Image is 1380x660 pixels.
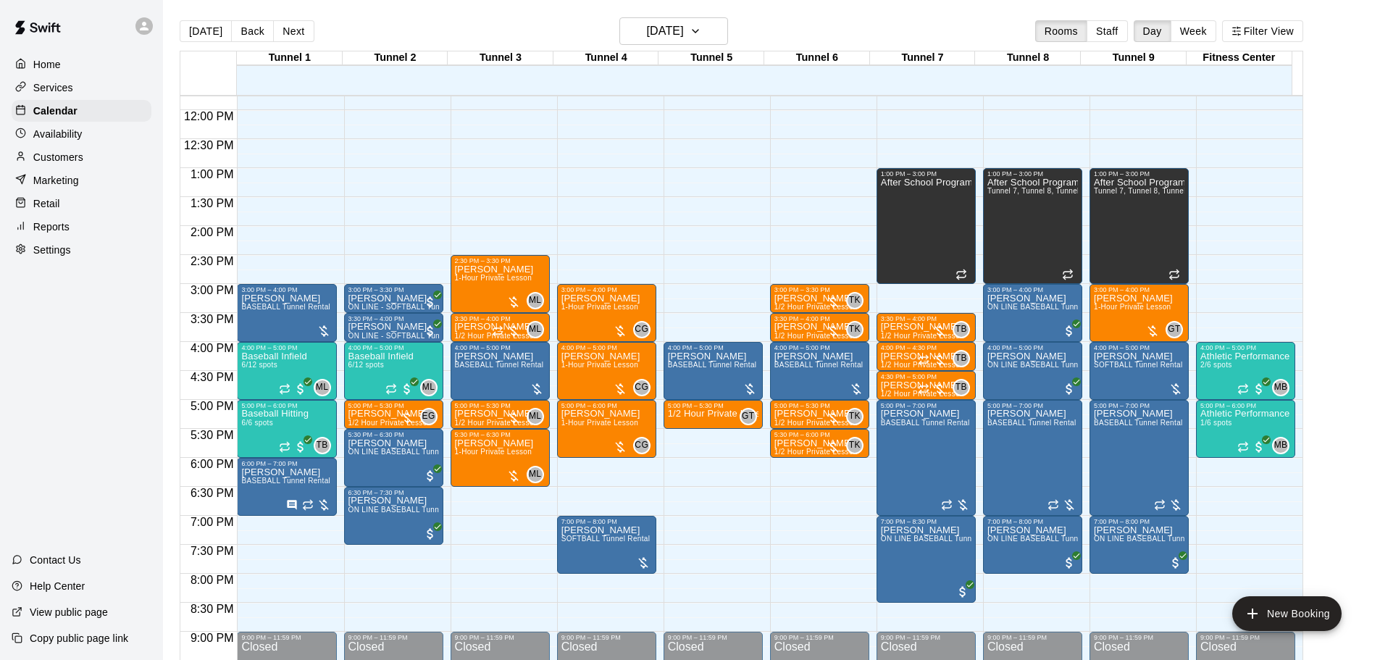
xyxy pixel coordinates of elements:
div: Trey Kamachi [846,321,863,338]
div: 3:00 PM – 4:00 PM: Joe Strongoli [983,284,1082,342]
span: ML [529,322,541,337]
div: Settings [12,239,151,261]
div: 3:30 PM – 4:00 PM: 1/2 Hour Private Lesson [877,313,976,342]
div: Tate Budnick [953,350,970,367]
span: Marcus Lucas [319,379,331,396]
div: 4:00 PM – 5:00 PM: BASEBALL Tunnel Rental [770,342,869,400]
div: Tunnel 8 [975,51,1081,65]
span: Recurring event [918,354,929,366]
button: Filter View [1222,20,1303,42]
span: All customers have paid [423,295,438,309]
div: 3:00 PM – 4:00 PM [1094,286,1184,293]
span: All customers have paid [400,382,414,396]
span: 7:00 PM [187,516,238,528]
div: 4:00 PM – 5:00 PM [1094,344,1184,351]
p: Contact Us [30,553,81,567]
span: BASEBALL Tunnel Rental [241,477,330,485]
button: Next [273,20,314,42]
span: TB [955,322,967,337]
span: ON LINE BASEBALL Tunnel 7-9 Rental [881,535,1016,543]
span: All customers have paid [293,382,308,396]
span: ON LINE BASEBALL Tunnel 1-6 Rental [348,448,484,456]
span: Recurring event [918,383,929,395]
span: Gilbert Tussey [1171,321,1183,338]
p: Customers [33,150,83,164]
div: Tunnel 7 [870,51,976,65]
div: 5:00 PM – 7:00 PM [1094,402,1184,409]
span: ON LINE BASEBALL Tunnel 1-6 Rental [348,506,484,514]
span: 1/2 Hour Private Lesson [881,332,964,340]
span: TB [955,380,967,395]
span: Recurring event [1047,499,1059,511]
span: BASEBALL Tunnel Rental [1094,419,1183,427]
div: Marcus Lucas [420,379,438,396]
span: ML [316,380,328,395]
div: 9:00 PM – 11:59 PM [348,634,439,641]
span: BASEBALL Tunnel Rental [668,361,757,369]
span: 1-Hour Private Lesson [561,361,639,369]
div: 5:00 PM – 5:30 PM: 1/2 Hour Private Lesson [344,400,443,429]
span: All customers have paid [423,324,438,338]
div: Customers [12,146,151,168]
a: Services [12,77,151,99]
span: 1/2 Hour Private Lesson [774,332,858,340]
span: 4:30 PM [187,371,238,383]
div: Tunnel 6 [764,51,870,65]
span: MB [1274,380,1288,395]
span: Recurring event [279,383,290,395]
div: 5:30 PM – 6:30 PM [348,431,439,438]
div: 5:00 PM – 7:00 PM: BASEBALL Tunnel Rental [1090,400,1189,516]
div: 6:00 PM – 7:00 PM: BASEBALL Tunnel Rental [237,458,336,516]
div: 5:00 PM – 7:00 PM [881,402,971,409]
a: Availability [12,123,151,145]
p: Retail [33,196,60,211]
span: 1/2 Hour Private Lesson [455,332,538,340]
span: 4:00 PM [187,342,238,354]
div: 7:00 PM – 8:30 PM [881,518,971,525]
div: 5:00 PM – 5:30 PM [455,402,545,409]
div: Tate Budnick [314,437,331,454]
div: Corrin Green [633,437,651,454]
span: BASEBALL Tunnel Rental [987,419,1076,427]
div: 3:30 PM – 4:00 PM [348,315,439,322]
div: Marcus Lucas [527,408,544,425]
span: TK [849,409,861,424]
div: 3:30 PM – 4:00 PM [881,315,971,322]
p: Services [33,80,73,95]
div: Tunnel 9 [1081,51,1187,65]
div: 4:00 PM – 5:00 PM: Baseball Infield [237,342,336,400]
div: 4:00 PM – 5:00 PM [561,344,652,351]
span: ON LINE BASEBALL Tunnel 7-9 Rental [987,361,1123,369]
span: ON LINE BASEBALL Tunnel 7-9 Rental [1094,535,1229,543]
div: 4:00 PM – 5:00 PM [1200,344,1291,351]
div: 5:00 PM – 7:00 PM: BASEBALL Tunnel Rental [877,400,976,516]
span: CG [635,380,648,395]
span: ML [529,293,541,308]
div: 3:00 PM – 3:30 PM: 1/2 Hour Private Lesson [770,284,869,313]
span: ON LINE - SOFTBALL Tunnel 1-6 Rental [348,332,488,340]
a: Calendar [12,100,151,122]
div: 5:30 PM – 6:00 PM [774,431,865,438]
div: 3:00 PM – 4:00 PM [987,286,1078,293]
div: 4:00 PM – 5:00 PM [241,344,332,351]
span: ML [422,380,435,395]
div: 7:00 PM – 8:00 PM: William Jordan [1090,516,1189,574]
div: 4:00 PM – 5:00 PM [348,344,439,351]
p: View public page [30,605,108,619]
div: 1:00 PM – 3:00 PM [1094,170,1184,177]
a: Retail [12,193,151,214]
div: Marketing [12,170,151,191]
span: ON LINE - SOFTBALL Tunnel 1-6 Rental [348,303,488,311]
span: ML [529,467,541,482]
div: 3:00 PM – 3:30 PM [348,286,439,293]
div: 5:00 PM – 6:00 PM [241,402,332,409]
span: TK [849,293,861,308]
div: 3:30 PM – 4:00 PM: 1/2 Hour Private Lesson [451,313,550,342]
span: BASEBALL Tunnel Rental [881,419,970,427]
span: ON LINE BASEBALL Tunnel 7-9 Rental [987,535,1123,543]
span: All customers have paid [1252,440,1266,454]
button: Week [1171,20,1216,42]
